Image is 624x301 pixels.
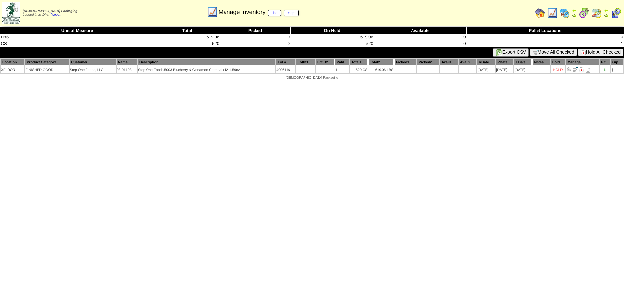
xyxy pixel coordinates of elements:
th: Picked2 [417,59,439,66]
th: Picked [220,27,290,34]
th: RDate [477,59,495,66]
img: Manage Hold [579,67,584,72]
button: Move All Checked [530,49,577,56]
th: LotID1 [296,59,315,66]
td: XFLOOR [1,66,24,73]
th: Location [1,59,24,66]
th: LotID2 [316,59,335,66]
a: list [268,10,281,16]
td: - [417,66,439,73]
span: [DEMOGRAPHIC_DATA] Packaging [23,9,77,13]
img: hold.gif [581,50,586,55]
img: line_graph.gif [547,8,557,18]
td: 0 [374,40,467,47]
img: arrowleft.gif [572,8,577,13]
img: Move [572,67,578,72]
th: PDate [496,59,513,66]
td: 0 [466,34,624,40]
img: line_graph.gif [207,7,217,17]
td: 619.06 [154,34,220,40]
th: Total2 [368,59,394,66]
img: Adjust [566,67,571,72]
th: Avail2 [459,59,476,66]
th: Picked1 [394,59,416,66]
img: home.gif [535,8,545,18]
td: CS [0,40,154,47]
td: 4006116 [276,66,295,73]
button: Hold All Checked [578,49,623,56]
th: Manage [566,59,599,66]
th: Name [117,59,137,66]
span: Manage Inventory [218,9,299,16]
th: Grp [611,59,623,66]
span: [DEMOGRAPHIC_DATA] Packaging [286,76,338,79]
th: Lot # [276,59,295,66]
td: - [440,66,458,73]
td: [DATE] [514,66,532,73]
td: - [394,66,416,73]
th: Total [154,27,220,34]
img: calendarblend.gif [579,8,589,18]
td: [DATE] [477,66,495,73]
th: Plt [600,59,610,66]
img: arrowright.gif [572,13,577,18]
button: Export CSV [493,48,529,57]
th: Product Category [25,59,69,66]
td: [DATE] [496,66,513,73]
td: 619.06 LBS [368,66,394,73]
th: Total1 [350,59,368,66]
div: 1 [600,68,610,72]
th: Available [374,27,467,34]
img: excel.gif [496,49,502,56]
th: Unit of Measure [0,27,154,34]
th: Hold [551,59,565,66]
td: 03-01103 [117,66,137,73]
td: Step One Foods, LLC [70,66,116,73]
th: Notes [532,59,550,66]
img: calendarcustomer.gif [611,8,621,18]
th: Customer [70,59,116,66]
td: 0 [220,40,290,47]
th: Pallet Locations [466,27,624,34]
img: arrowleft.gif [604,8,609,13]
td: 520 [154,40,220,47]
img: cart.gif [533,50,538,55]
div: HOLD [553,68,563,72]
th: Pal# [335,59,349,66]
td: 0 [374,34,467,40]
td: FINISHED GOOD [25,66,69,73]
td: 619.06 [290,34,374,40]
a: (logout) [51,13,62,17]
th: Description [138,59,275,66]
i: Note [586,68,590,73]
img: calendarinout.gif [591,8,602,18]
td: 0 [220,34,290,40]
img: arrowright.gif [604,13,609,18]
td: 520 CS [350,66,368,73]
th: EDate [514,59,532,66]
td: 1 [466,40,624,47]
td: Step One Foods 5003 Blueberry & Cinnamon Oatmeal (12-1.59oz [138,66,275,73]
th: Avail1 [440,59,458,66]
td: - [459,66,476,73]
img: zoroco-logo-small.webp [2,2,20,24]
th: On Hold [290,27,374,34]
img: calendarprod.gif [559,8,570,18]
td: LBS [0,34,154,40]
a: map [284,10,299,16]
td: 1 [335,66,349,73]
span: Logged in as Dhart [23,9,77,17]
td: 520 [290,40,374,47]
